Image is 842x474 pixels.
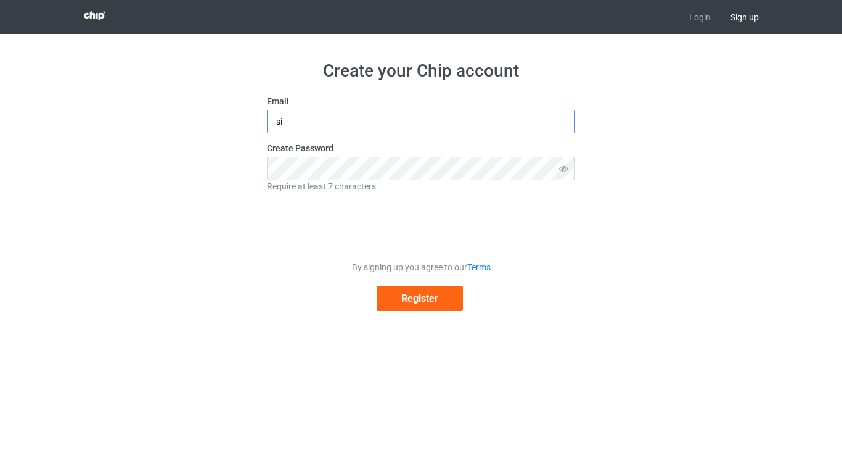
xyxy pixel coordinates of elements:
a: Terms [467,262,491,272]
div: By signing up you agree to our [267,261,575,273]
button: Register [377,286,463,311]
label: Create Password [267,142,575,154]
h1: Create your Chip account [267,60,575,82]
div: Require at least 7 characters [267,180,575,193]
label: Email [267,95,575,107]
img: 3d383065fc803cdd16c62507c020ddf8.png [84,11,105,20]
iframe: reCAPTCHA [327,201,515,249]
